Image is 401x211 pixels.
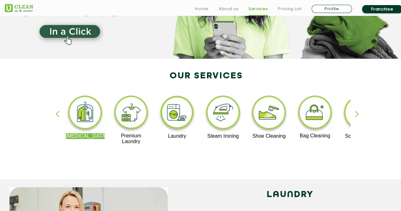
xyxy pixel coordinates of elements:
img: UClean Laundry and Dry Cleaning [5,4,33,12]
img: sofa_cleaning_11zon.webp [341,94,380,133]
a: Profile [312,5,352,13]
p: Shoe Cleaning [249,133,288,139]
a: About us [219,5,238,13]
p: [MEDICAL_DATA] [66,133,105,139]
img: dry_cleaning_11zon.webp [66,94,105,133]
p: Sofa Cleaning [341,133,380,139]
img: laundry_cleaning_11zon.webp [158,94,197,133]
img: bag_cleaning_11zon.webp [295,94,334,133]
p: Premium Laundry [112,133,151,144]
p: Steam Ironing [204,133,243,139]
a: Pricing List [278,5,301,13]
img: shoe_cleaning_11zon.webp [249,94,288,133]
a: Services [249,5,268,13]
p: Laundry [158,133,197,139]
img: steam_ironing_11zon.webp [204,94,243,133]
p: Bag Cleaning [295,133,334,139]
img: premium_laundry_cleaning_11zon.webp [112,94,151,133]
a: Home [195,5,209,13]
